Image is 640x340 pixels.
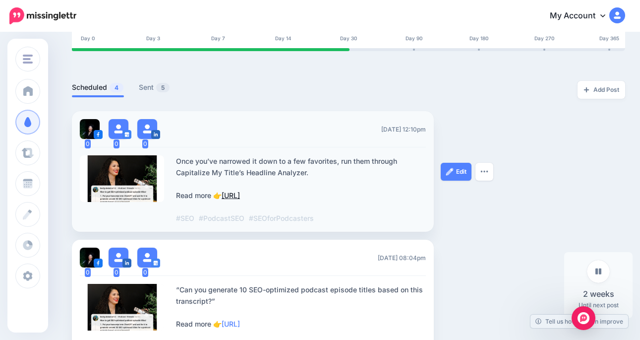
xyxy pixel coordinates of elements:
img: 425023422_885975820197417_4970965158861241843_n-bsa146144.jpg [80,248,100,268]
img: menu.png [23,55,33,64]
a: Sent5 [139,81,170,93]
div: Day 14 [269,35,298,41]
span: 2 weeks [583,288,614,300]
span: 0 [142,268,148,277]
img: user_default_image.png [109,248,128,268]
span: 0 [85,139,91,148]
div: Once you’ve narrowed it down to a few favorites, run them through Capitalize My Title’s Headline ... [176,155,426,224]
a: Add Post [578,81,625,99]
div: Day 90 [399,35,429,41]
a: [URL] [222,191,240,200]
span: 4 [110,83,123,92]
img: 425023422_885975820197417_4970965158861241843_n-bsa146144.jpg [80,119,100,139]
div: Day 30 [334,35,363,41]
a: Scheduled4 [72,81,124,93]
span: #PodcastSEO [199,214,244,222]
img: Missinglettr [9,7,76,24]
a: Tell us how we can improve [530,315,628,328]
span: [DATE] 12:10pm [381,125,426,134]
img: facebook-square.png [94,259,103,268]
img: user_default_image.png [137,248,157,268]
img: linkedin-square.png [151,130,160,139]
img: linkedin-square.png [122,259,131,268]
img: pencil-white.png [446,168,454,176]
span: #SEOforPodcasters [249,214,314,222]
div: Day 0 [73,35,103,41]
img: user_default_image.png [109,119,128,139]
img: google_business-square.png [122,130,131,139]
span: 0 [114,139,119,148]
div: Open Intercom Messenger [572,306,595,330]
div: Day 270 [529,35,559,41]
a: My Account [540,4,625,28]
div: Day 3 [138,35,168,41]
div: Until next post [564,252,633,318]
div: Day 7 [203,35,233,41]
img: dots.png [480,170,488,173]
img: user_default_image.png [137,119,157,139]
span: [DATE] 08:04pm [378,253,426,263]
a: Edit [441,163,471,181]
span: #SEO [176,214,194,222]
span: 5 [156,83,170,92]
img: facebook-square.png [94,130,103,139]
img: google_business-square.png [151,259,160,268]
span: 0 [114,268,119,277]
div: Day 365 [594,35,624,41]
span: 0 [85,268,91,277]
span: 0 [142,139,148,148]
a: [URL] [222,320,240,328]
div: Day 180 [464,35,494,41]
img: plus-grey-dark.png [583,87,589,93]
